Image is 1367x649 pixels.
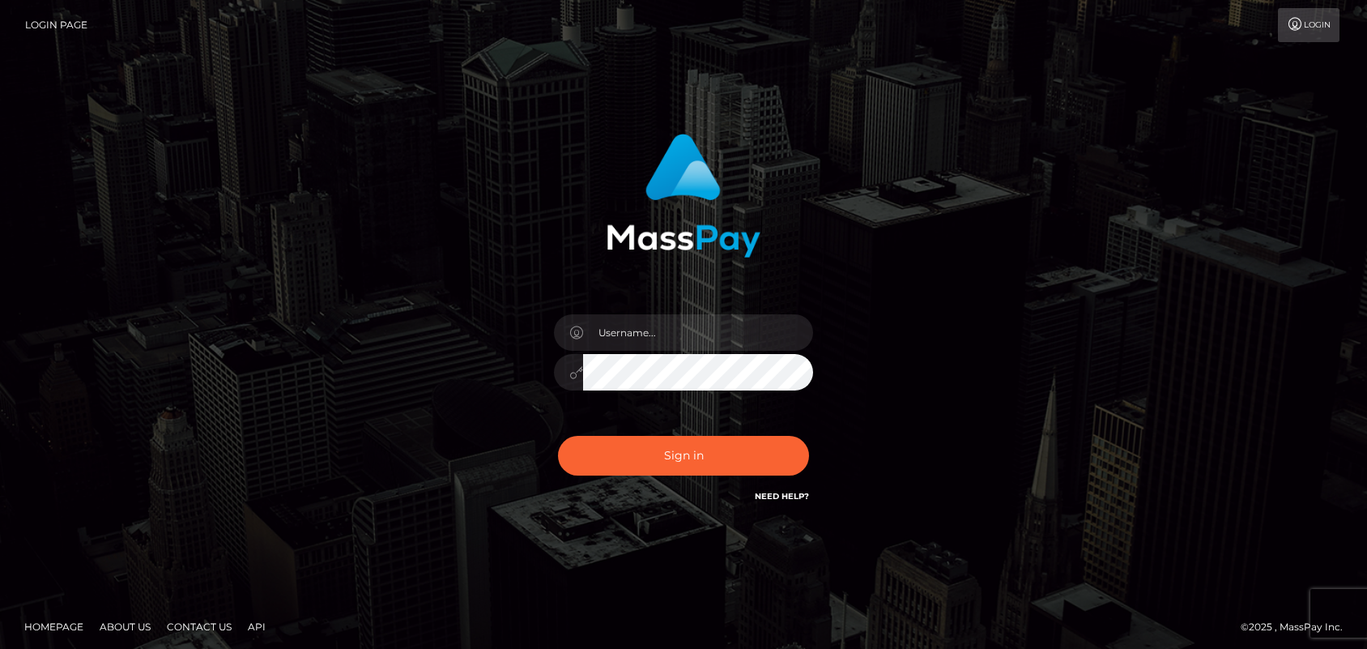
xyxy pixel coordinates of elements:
[25,8,87,42] a: Login Page
[1278,8,1339,42] a: Login
[160,614,238,639] a: Contact Us
[755,491,809,502] a: Need Help?
[241,614,272,639] a: API
[93,614,157,639] a: About Us
[558,436,809,476] button: Sign in
[18,614,90,639] a: Homepage
[1241,618,1355,636] div: © 2025 , MassPay Inc.
[607,134,760,258] img: MassPay Login
[583,314,813,351] input: Username...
